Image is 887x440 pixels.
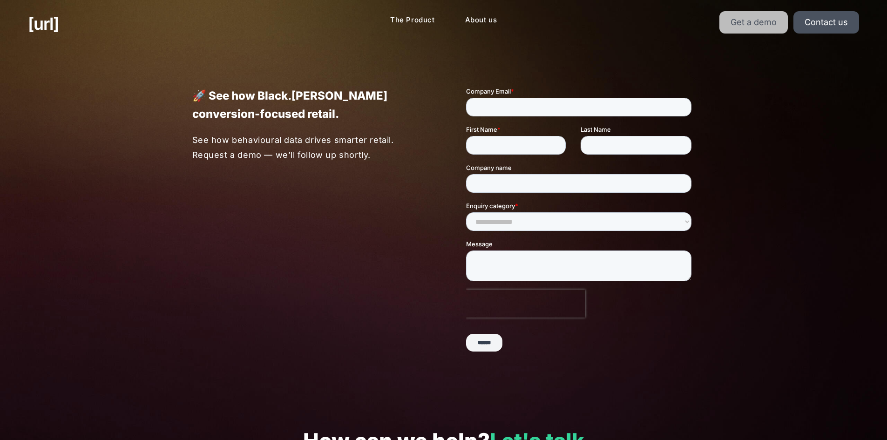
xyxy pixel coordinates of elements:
a: [URL] [28,11,59,36]
a: Contact us [793,11,859,34]
p: See how behavioural data drives smarter retail. Request a demo — we’ll follow up shortly. [192,133,422,162]
a: The Product [383,11,442,29]
iframe: Form 1 [466,87,695,368]
a: Get a demo [719,11,788,34]
a: About us [458,11,505,29]
p: 🚀 See how Black.[PERSON_NAME] conversion-focused retail. [192,87,421,123]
